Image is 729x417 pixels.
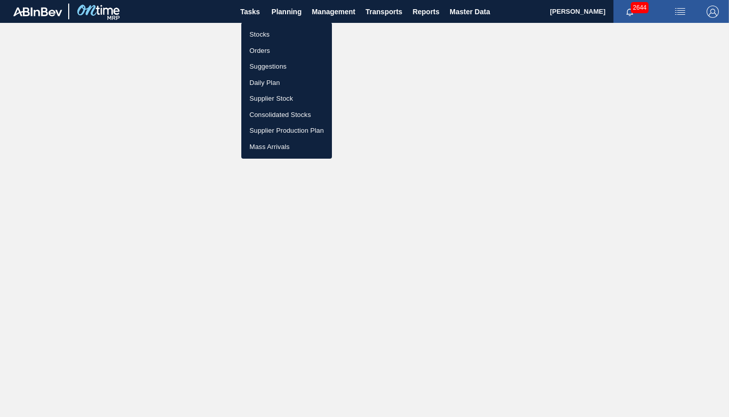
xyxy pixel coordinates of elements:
a: Consolidated Stocks [241,107,332,123]
a: Supplier Stock [241,91,332,107]
a: Supplier Production Plan [241,123,332,139]
a: Mass Arrivals [241,139,332,155]
a: Orders [241,43,332,59]
a: Stocks [241,26,332,43]
a: Daily Plan [241,75,332,91]
a: Suggestions [241,58,332,75]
